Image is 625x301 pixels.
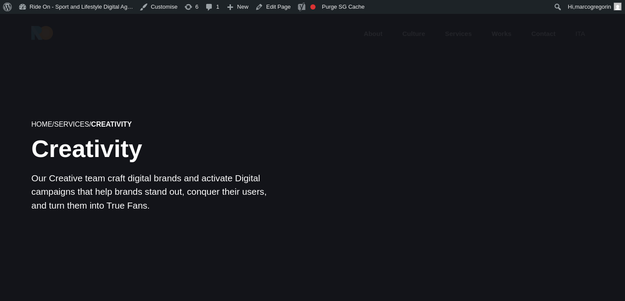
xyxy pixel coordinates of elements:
[530,29,556,39] a: Contact
[31,121,52,128] a: Home
[31,171,274,212] p: Our Creative team craft digital brands and activate Digital campaigns that help brands stand out,...
[31,137,274,161] h1: Creativity
[91,121,132,128] strong: Creativity
[444,29,473,39] a: Services
[575,29,586,39] a: ita
[310,4,316,10] div: Focus keyphrase not set
[31,121,132,128] span: / /
[401,29,426,39] a: Culture
[363,29,383,39] a: About
[575,3,611,10] span: marcogregorin
[491,29,513,39] a: Works
[31,26,53,40] img: Ride On Agency
[54,121,89,128] a: Services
